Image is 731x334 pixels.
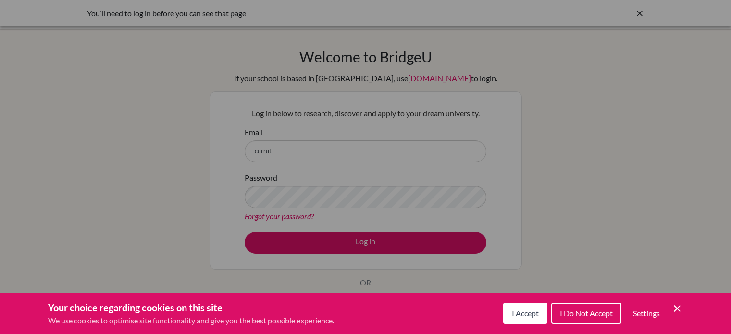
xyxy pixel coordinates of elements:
[503,303,547,324] button: I Accept
[560,309,613,318] span: I Do Not Accept
[48,315,334,326] p: We use cookies to optimise site functionality and give you the best possible experience.
[625,304,668,323] button: Settings
[48,300,334,315] h3: Your choice regarding cookies on this site
[551,303,621,324] button: I Do Not Accept
[512,309,539,318] span: I Accept
[671,303,683,314] button: Save and close
[633,309,660,318] span: Settings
